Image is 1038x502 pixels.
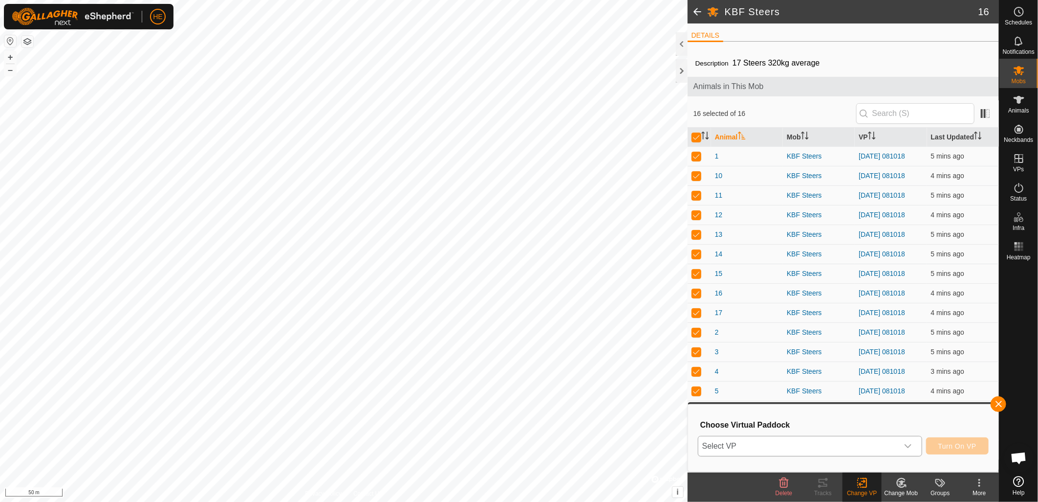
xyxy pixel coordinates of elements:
[22,36,33,47] button: Map Layers
[978,4,989,19] span: 16
[787,327,851,338] div: KBF Steers
[1004,137,1033,143] span: Neckbands
[715,386,719,396] span: 5
[787,366,851,377] div: KBF Steers
[672,487,683,498] button: i
[715,308,723,318] span: 17
[931,172,964,180] span: 23 Sept 2025, 9:04 am
[1010,196,1027,202] span: Status
[787,210,851,220] div: KBF Steers
[960,489,999,498] div: More
[715,288,723,298] span: 16
[715,269,723,279] span: 15
[1008,108,1029,114] span: Animals
[882,489,921,498] div: Change Mob
[715,190,723,201] span: 11
[1012,78,1026,84] span: Mobs
[715,249,723,259] span: 14
[927,128,999,147] th: Last Updated
[859,230,905,238] a: [DATE] 081018
[999,472,1038,500] a: Help
[787,347,851,357] div: KBF Steers
[1013,166,1024,172] span: VPs
[921,489,960,498] div: Groups
[1004,443,1034,473] div: Open chat
[931,328,964,336] span: 23 Sept 2025, 9:03 am
[698,436,898,456] span: Select VP
[931,289,964,297] span: 23 Sept 2025, 9:04 am
[787,386,851,396] div: KBF Steers
[1003,49,1035,55] span: Notifications
[859,152,905,160] a: [DATE] 081018
[931,230,964,238] span: 23 Sept 2025, 9:02 am
[787,288,851,298] div: KBF Steers
[859,328,905,336] a: [DATE] 081018
[305,489,342,498] a: Privacy Policy
[856,103,974,124] input: Search (S)
[677,488,679,496] span: i
[898,436,918,456] div: dropdown trigger
[1007,254,1031,260] span: Heatmap
[974,133,982,141] p-sorticon: Activate to sort
[787,269,851,279] div: KBF Steers
[931,348,964,356] span: 23 Sept 2025, 9:03 am
[715,327,719,338] span: 2
[787,151,851,161] div: KBF Steers
[1005,20,1032,25] span: Schedules
[787,308,851,318] div: KBF Steers
[738,133,746,141] p-sorticon: Activate to sort
[4,51,16,63] button: +
[938,442,976,450] span: Turn On VP
[787,190,851,201] div: KBF Steers
[4,35,16,47] button: Reset Map
[859,289,905,297] a: [DATE] 081018
[859,211,905,219] a: [DATE] 081018
[859,367,905,375] a: [DATE] 081018
[12,8,134,25] img: Gallagher Logo
[711,128,783,147] th: Animal
[931,152,964,160] span: 23 Sept 2025, 9:03 am
[868,133,876,141] p-sorticon: Activate to sort
[787,249,851,259] div: KBF Steers
[787,229,851,240] div: KBF Steers
[926,437,989,455] button: Turn On VP
[859,387,905,395] a: [DATE] 081018
[931,250,964,258] span: 23 Sept 2025, 9:02 am
[803,489,843,498] div: Tracks
[693,81,993,92] span: Animals in This Mob
[4,64,16,76] button: –
[859,309,905,317] a: [DATE] 081018
[859,191,905,199] a: [DATE] 081018
[153,12,162,22] span: HE
[801,133,809,141] p-sorticon: Activate to sort
[859,348,905,356] a: [DATE] 081018
[931,387,964,395] span: 23 Sept 2025, 9:03 am
[1013,490,1025,496] span: Help
[353,489,382,498] a: Contact Us
[776,490,793,497] span: Delete
[855,128,927,147] th: VP
[688,30,723,42] li: DETAILS
[931,367,964,375] span: 23 Sept 2025, 9:04 am
[1013,225,1024,231] span: Infra
[729,55,824,71] span: 17 Steers 320kg average
[859,172,905,180] a: [DATE] 081018
[715,229,723,240] span: 13
[859,250,905,258] a: [DATE] 081018
[715,151,719,161] span: 1
[725,6,978,18] h2: KBF Steers
[783,128,855,147] th: Mob
[931,309,964,317] span: 23 Sept 2025, 9:04 am
[931,191,964,199] span: 23 Sept 2025, 9:03 am
[715,210,723,220] span: 12
[931,211,964,219] span: 23 Sept 2025, 9:04 am
[859,270,905,277] a: [DATE] 081018
[931,270,964,277] span: 23 Sept 2025, 9:03 am
[693,109,856,119] span: 16 selected of 16
[715,366,719,377] span: 4
[715,347,719,357] span: 3
[787,171,851,181] div: KBF Steers
[715,171,723,181] span: 10
[695,60,729,67] label: Description
[701,133,709,141] p-sorticon: Activate to sort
